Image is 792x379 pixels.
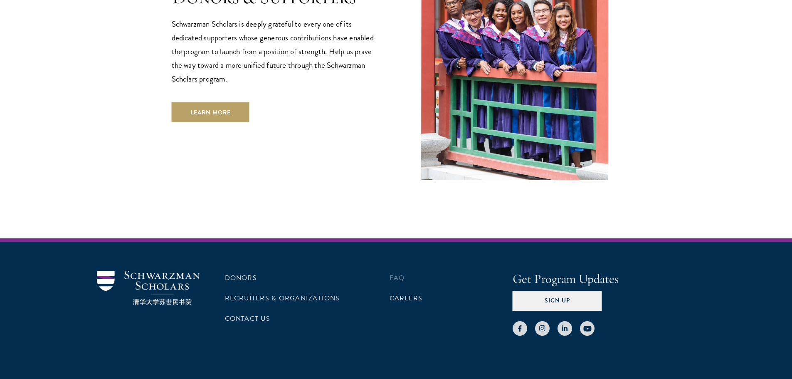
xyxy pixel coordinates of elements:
a: Recruiters & Organizations [225,293,340,303]
img: Schwarzman Scholars [97,271,200,305]
a: Careers [390,293,423,303]
a: Contact Us [225,314,270,324]
a: Learn More [172,102,249,122]
a: Donors [225,273,257,283]
h4: Get Program Updates [513,271,696,287]
a: FAQ [390,273,405,283]
p: Schwarzman Scholars is deeply grateful to every one of its dedicated supporters whose generous co... [172,17,380,86]
button: Sign Up [513,291,602,311]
